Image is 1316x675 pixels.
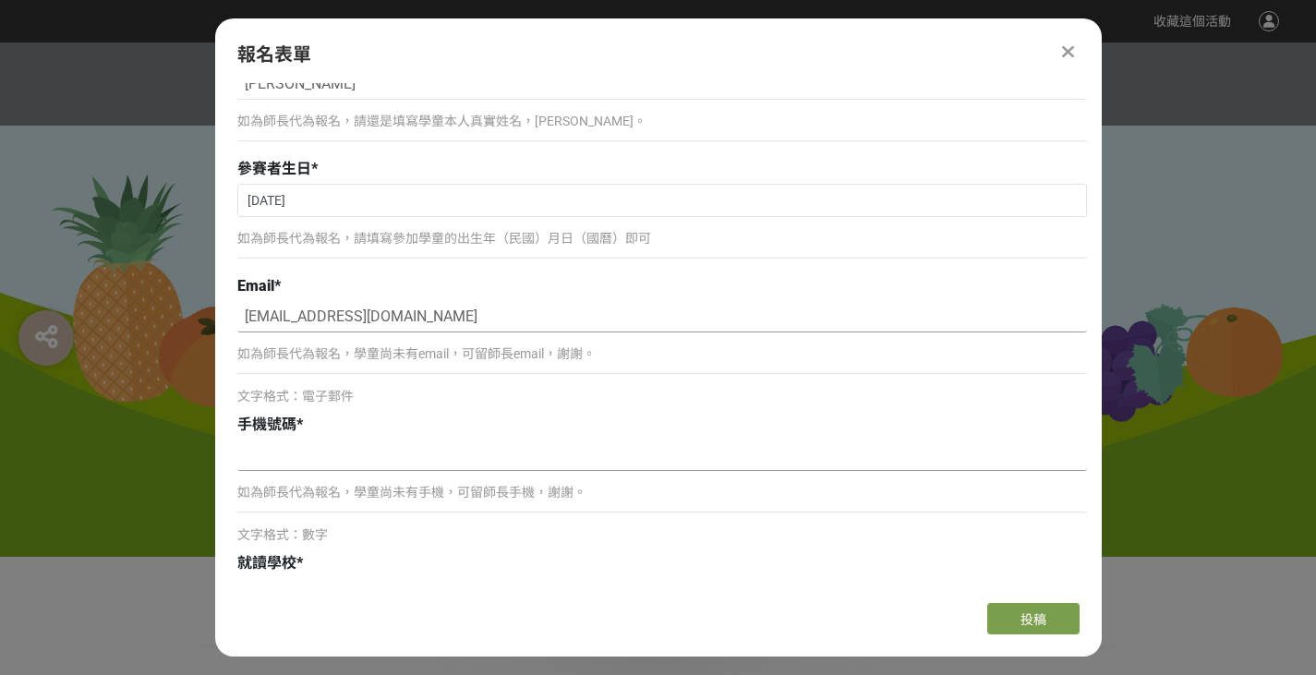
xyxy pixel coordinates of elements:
[237,344,1087,364] p: 如為師長代為報名，學童尚未有email，可留師長email，謝謝。
[237,277,274,295] span: Email
[987,603,1080,634] button: 投稿
[237,483,1087,502] p: 如為師長代為報名，學童尚未有手機，可留師長手機，謝謝。
[237,554,296,572] span: 就讀學校
[237,43,311,66] span: 報名表單
[237,112,1087,131] p: 如為師長代為報名，請還是填寫學童本人真實姓名，[PERSON_NAME]。
[237,160,311,177] span: 參賽者生日
[237,527,328,542] span: 文字格式：數字
[237,229,1087,248] p: 如為師長代為報名，請填寫參加學童的出生年（民國）月日（國曆）即可
[237,416,296,433] span: 手機號碼
[237,389,354,404] span: 文字格式：電子郵件
[197,557,1120,601] h1: 2025「臺灣繪果季」國產水果趣味繪畫比賽
[1153,14,1231,29] span: 收藏這個活動
[1020,612,1046,627] span: 投稿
